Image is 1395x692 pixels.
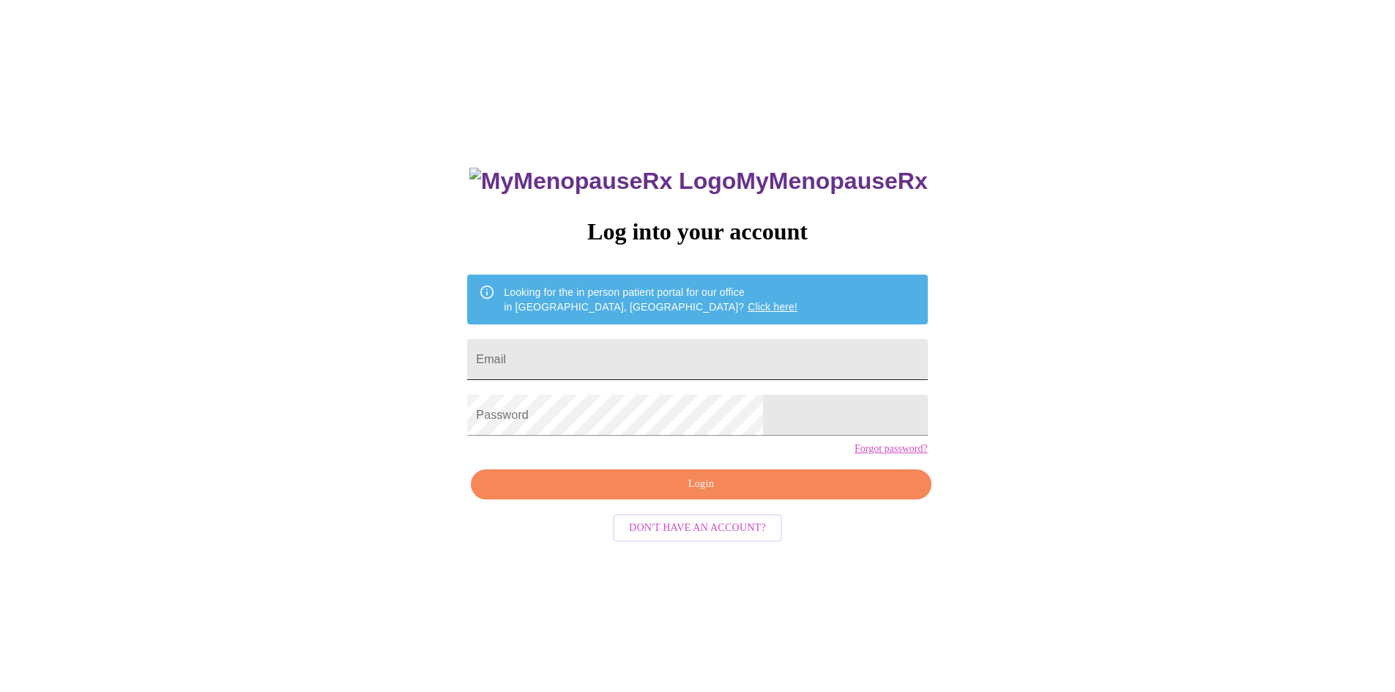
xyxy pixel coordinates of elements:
h3: MyMenopauseRx [469,168,928,195]
a: Don't have an account? [609,520,786,532]
img: MyMenopauseRx Logo [469,168,736,195]
div: Looking for the in person patient portal for our office in [GEOGRAPHIC_DATA], [GEOGRAPHIC_DATA]? [504,279,797,320]
button: Login [471,469,931,499]
a: Click here! [748,301,797,313]
h3: Log into your account [467,218,927,245]
span: Don't have an account? [629,519,766,537]
button: Don't have an account? [613,514,782,543]
a: Forgot password? [855,443,928,455]
span: Login [488,475,914,494]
